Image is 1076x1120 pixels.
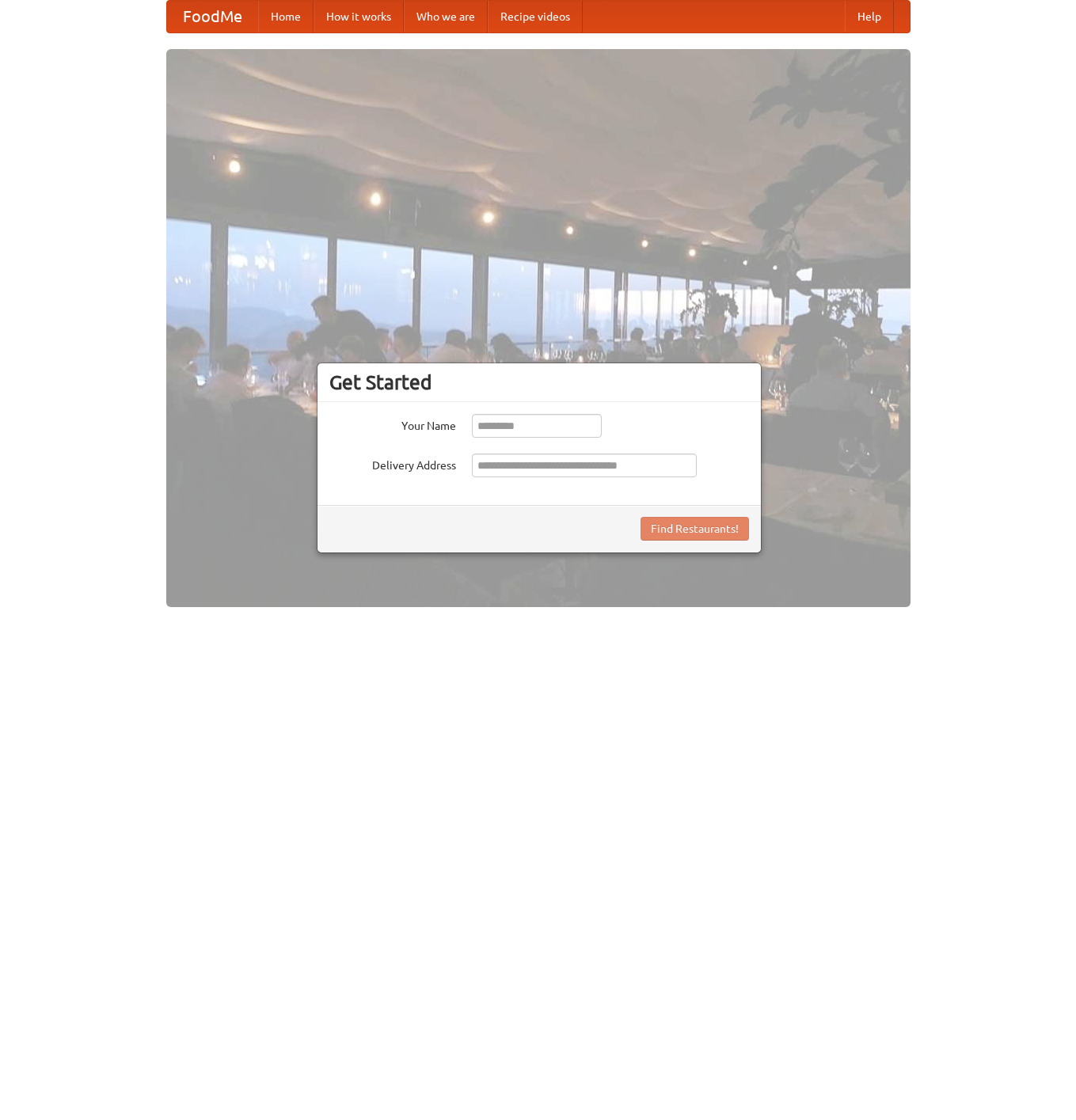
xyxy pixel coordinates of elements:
[488,1,583,32] a: Recipe videos
[329,414,456,434] label: Your Name
[329,370,749,394] h3: Get Started
[641,517,749,541] button: Find Restaurants!
[404,1,488,32] a: Who we are
[314,1,404,32] a: How it works
[167,1,258,32] a: FoodMe
[329,454,456,473] label: Delivery Address
[258,1,314,32] a: Home
[845,1,894,32] a: Help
